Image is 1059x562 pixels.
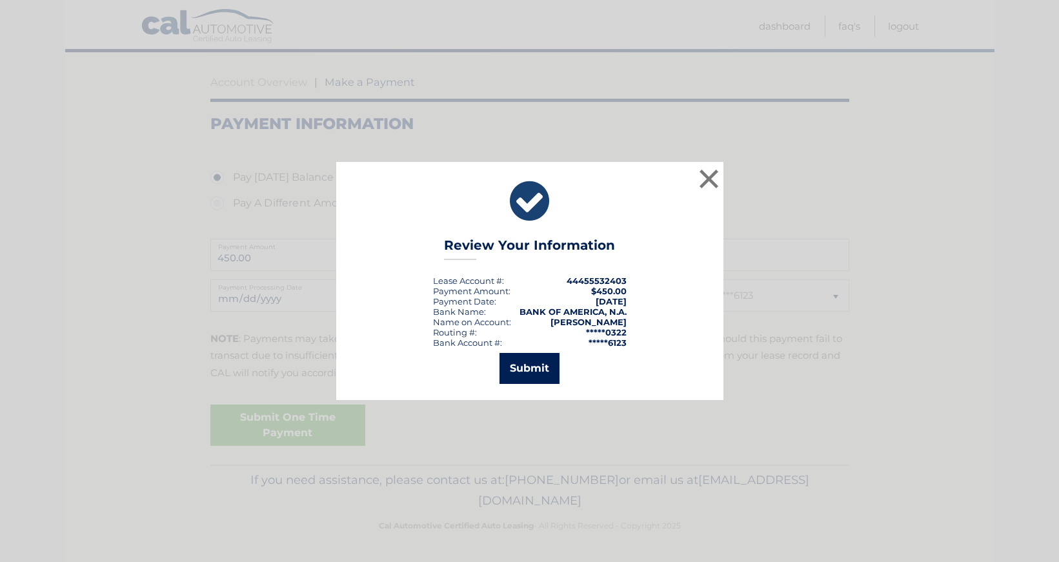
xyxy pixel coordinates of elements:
[499,353,560,384] button: Submit
[696,166,722,192] button: ×
[433,296,496,306] div: :
[519,306,627,317] strong: BANK OF AMERICA, N.A.
[433,327,477,337] div: Routing #:
[567,276,627,286] strong: 44455532403
[433,317,511,327] div: Name on Account:
[433,337,502,348] div: Bank Account #:
[433,286,510,296] div: Payment Amount:
[596,296,627,306] span: [DATE]
[433,296,494,306] span: Payment Date
[591,286,627,296] span: $450.00
[550,317,627,327] strong: [PERSON_NAME]
[444,237,615,260] h3: Review Your Information
[433,276,504,286] div: Lease Account #:
[433,306,486,317] div: Bank Name:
